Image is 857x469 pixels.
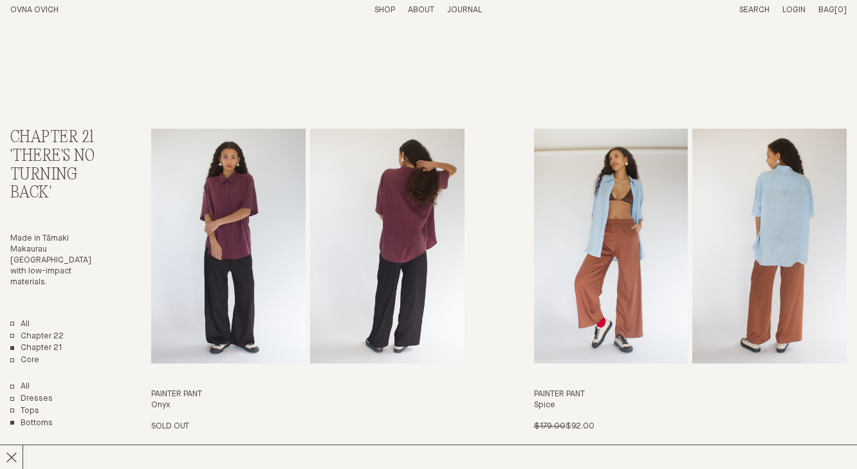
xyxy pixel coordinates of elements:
[151,421,189,432] p: Sold Out
[534,129,847,432] a: Painter Pant
[739,6,769,14] a: Search
[10,418,53,429] a: Bottoms
[10,382,30,392] a: Show All
[10,6,59,14] a: Home
[374,6,395,14] a: Shop
[151,129,306,363] img: Painter Pant
[408,5,434,16] summary: About
[10,319,30,330] a: All
[534,400,847,411] h4: Spice
[534,129,688,363] img: Painter Pant
[534,389,847,400] h3: Painter Pant
[151,400,464,411] h4: Onyx
[782,6,806,14] a: Login
[151,389,464,400] h3: Painter Pant
[10,343,62,354] a: Chapter 21
[10,394,53,405] a: Dresses
[10,234,106,288] p: Made in Tāmaki Makaurau [GEOGRAPHIC_DATA] with low-impact materials.
[10,147,106,203] h3: 'There's No Turning Back'
[10,129,106,147] h2: Chapter 21
[10,331,64,342] a: Chapter 22
[534,422,566,430] span: $179.00
[10,406,39,417] a: Tops
[447,6,482,14] a: Journal
[534,421,594,432] p: $92.00
[151,129,464,432] a: Painter Pant
[834,6,847,14] span: [0]
[10,355,39,366] a: Core
[818,6,834,14] span: Bag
